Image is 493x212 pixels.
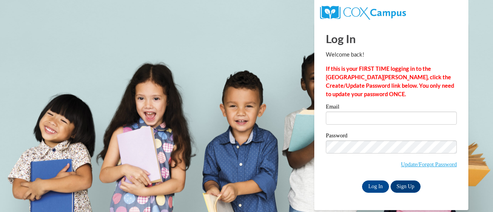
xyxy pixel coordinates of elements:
input: Log In [362,180,389,193]
label: Password [326,133,457,140]
label: Email [326,104,457,112]
a: Update/Forgot Password [401,161,457,167]
a: COX Campus [320,9,406,15]
img: COX Campus [320,6,406,20]
a: Sign Up [391,180,421,193]
p: Welcome back! [326,50,457,59]
h1: Log In [326,31,457,47]
strong: If this is your FIRST TIME logging in to the [GEOGRAPHIC_DATA][PERSON_NAME], click the Create/Upd... [326,65,454,97]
